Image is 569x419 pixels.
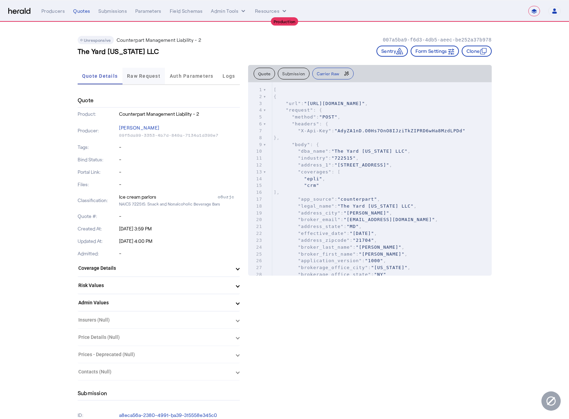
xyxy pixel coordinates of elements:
button: Carrier Raw [312,68,353,79]
span: : , [274,203,417,209]
p: Counterpart Management Liability - 2 [119,111,240,117]
span: "brokerage_office_city" [298,265,368,270]
span: "broker_first_name" [298,251,356,257]
p: - [119,156,240,163]
span: "crm" [304,183,319,188]
div: 18 [248,203,263,210]
button: Clone [462,46,492,57]
p: Admitted: [78,250,118,257]
p: [DATE] 4:00 PM [119,238,240,245]
div: 20 [248,216,263,223]
span: "effective_date" [298,231,347,236]
span: Logs [223,74,235,78]
div: 23 [248,237,263,244]
span: "counterpart" [337,197,377,202]
span: "MD" [347,224,359,229]
mat-panel-title: Risk Values [78,282,231,289]
span: "app_source" [298,197,335,202]
div: 21 [248,223,263,230]
p: a8eca56a-2380-4991-ba39-315558e345c0 [119,412,240,419]
p: NAICS 722515: Snack and Nonalcoholic Beverage Bars [119,200,240,207]
span: [ [274,87,277,92]
span: "The Yard [US_STATE] LLC" [337,203,414,209]
span: : { [274,121,328,126]
span: "url" [286,101,301,106]
p: - [119,213,240,220]
span: "request" [286,107,313,113]
div: 2 [248,93,263,100]
span: "NY" [374,272,386,277]
span: "[EMAIL_ADDRESS][DOMAIN_NAME]" [344,217,435,222]
span: : [274,272,386,277]
h4: Submission [78,389,107,397]
p: Files: [78,181,118,188]
span: : , [274,210,392,216]
span: "722515" [332,155,356,161]
p: Created At: [78,225,118,232]
div: 1 [248,86,263,93]
span: : , [274,231,377,236]
p: Tags: [78,144,118,151]
mat-panel-title: Admin Values [78,299,231,306]
button: Quote [254,68,275,79]
div: Submissions [98,8,127,15]
p: Quote #: [78,213,118,220]
div: 24 [248,244,263,251]
span: "address_state" [298,224,344,229]
div: 12 [248,162,263,169]
div: Quotes [73,8,90,15]
p: Portal Link: [78,169,118,175]
span: : { [274,142,320,147]
span: : , [274,258,386,263]
span: "application_version" [298,258,362,263]
div: 19 [248,210,263,217]
span: : , [274,224,362,229]
span: "dba_name" [298,149,328,154]
span: "method" [292,114,316,120]
span: : , [274,197,380,202]
button: internal dropdown menu [211,8,247,15]
span: "broker_email" [298,217,341,222]
span: : , [274,265,411,270]
p: - [119,250,240,257]
span: "21704" [353,238,374,243]
span: "industry" [298,155,328,161]
span: "address_1" [298,162,332,168]
div: 16 [248,189,263,196]
div: 5 [248,114,263,121]
span: ], [274,190,280,195]
p: Classification: [78,197,118,204]
span: : , [274,238,377,243]
span: : , [274,101,368,106]
div: 9 [248,141,263,148]
span: , [274,176,325,181]
p: 09f5da99-3353-4b7d-840a-7134a1d390e7 [119,133,240,138]
button: Submission [278,68,310,79]
span: : , [274,114,341,120]
p: [DATE] 3:59 PM [119,225,240,232]
p: - [119,169,240,175]
div: 17 [248,196,263,203]
div: 27 [248,264,263,271]
div: 15 [248,182,263,189]
span: "[DATE]" [350,231,374,236]
span: Quote Details [82,74,118,78]
p: 007a5ba9-f6d3-4db5-aeec-be252a37b978 [383,37,491,44]
span: "legal_name" [298,203,335,209]
span: "POST" [319,114,337,120]
span: "broker_last_name" [298,245,353,250]
span: "brokerage_office_state" [298,272,371,277]
span: "[PERSON_NAME]" [356,245,401,250]
span: Auth Parameters [170,74,214,78]
div: o6uzjc [218,193,240,200]
span: : [274,128,465,133]
span: "X-Api-Key" [298,128,332,133]
span: }, [274,135,280,140]
span: "coverages" [298,169,332,174]
mat-expansion-panel-header: Admin Values [78,294,240,311]
div: 6 [248,121,263,127]
p: [PERSON_NAME] [119,123,240,133]
span: "address_city" [298,210,341,216]
span: Raw Request [127,74,160,78]
span: : { [274,107,322,113]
